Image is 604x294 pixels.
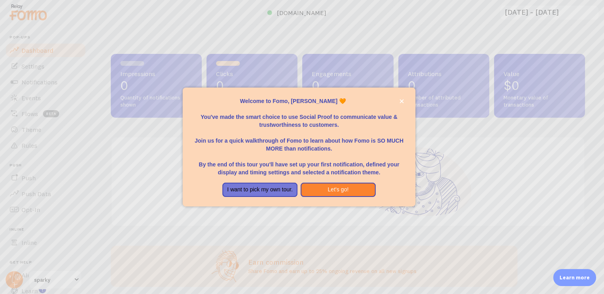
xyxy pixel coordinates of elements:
[192,105,406,129] p: You've made the smart choice to use Social Proof to communicate value & trustworthiness to custom...
[222,183,297,197] button: I want to pick my own tour.
[301,183,376,197] button: Let's go!
[192,97,406,105] p: Welcome to Fomo, [PERSON_NAME] 🧡
[398,97,406,105] button: close,
[192,129,406,153] p: Join us for a quick walkthrough of Fomo to learn about how Fomo is SO MUCH MORE than notifications.
[560,274,590,281] p: Learn more
[183,88,415,206] div: Welcome to Fomo, Abdallah Mansour 🧡You&amp;#39;ve made the smart choice to use Social Proof to co...
[553,269,596,286] div: Learn more
[192,153,406,176] p: By the end of this tour you'll have set up your first notification, defined your display and timi...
